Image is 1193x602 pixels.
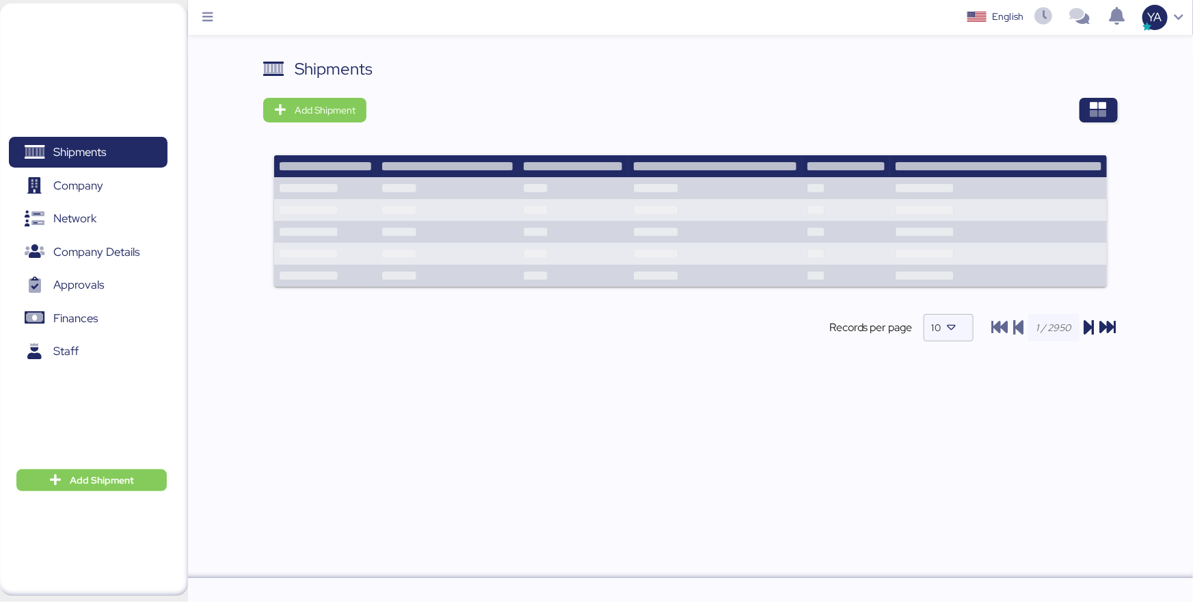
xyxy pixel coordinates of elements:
[53,275,104,295] span: Approvals
[70,472,134,488] span: Add Shipment
[9,236,167,267] a: Company Details
[992,10,1023,24] div: English
[53,176,103,196] span: Company
[9,270,167,301] a: Approvals
[829,319,913,336] span: Records per page
[196,6,219,29] button: Menu
[53,142,106,162] span: Shipments
[9,203,167,235] a: Network
[9,302,167,334] a: Finances
[53,341,79,361] span: Staff
[295,102,356,118] span: Add Shipment
[16,469,167,491] button: Add Shipment
[9,170,167,201] a: Company
[9,336,167,367] a: Staff
[9,137,167,168] a: Shipments
[263,98,366,122] button: Add Shipment
[53,209,96,228] span: Network
[1148,8,1162,26] span: YA
[53,242,139,262] span: Company Details
[932,322,941,334] span: 10
[295,57,373,81] div: Shipments
[53,309,98,328] span: Finances
[1028,314,1080,341] input: 1 / 2950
